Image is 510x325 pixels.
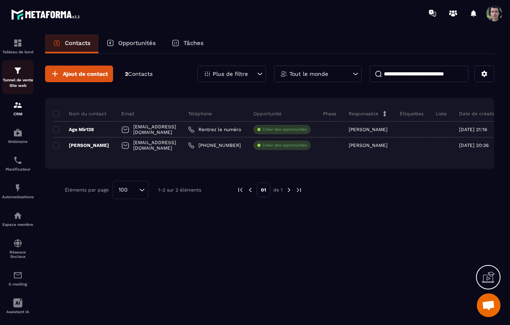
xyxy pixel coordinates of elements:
img: prev [247,186,254,193]
p: Email [121,111,134,117]
img: automations [13,183,23,193]
img: automations [13,128,23,137]
p: Date de création [459,111,498,117]
input: Search for option [130,186,137,194]
p: Tableau de bord [2,50,34,54]
p: [PERSON_NAME] [53,142,109,148]
p: CRM [2,112,34,116]
div: Ouvrir le chat [477,293,501,317]
p: [DATE] 20:36 [459,143,489,148]
span: Contacts [128,71,153,77]
p: Créer des opportunités [263,143,307,148]
a: Assistant IA [2,292,34,320]
img: social-network [13,239,23,248]
p: [PERSON_NAME] [349,127,387,132]
a: automationsautomationsAutomatisations [2,177,34,205]
div: Search for option [113,181,148,199]
a: schedulerschedulerPlanificateur [2,150,34,177]
a: formationformationTableau de bord [2,32,34,60]
a: Contacts [45,34,98,53]
a: [PHONE_NUMBER] [188,142,241,148]
a: social-networksocial-networkRéseaux Sociaux [2,233,34,265]
p: Responsable [349,111,378,117]
p: 01 [257,182,270,197]
p: Étiquettes [400,111,423,117]
a: emailemailE-mailing [2,265,34,292]
button: Ajout de contact [45,66,113,82]
img: scheduler [13,156,23,165]
img: next [295,186,302,193]
span: 100 [116,186,130,194]
p: Tout le monde [289,71,328,77]
a: automationsautomationsEspace membre [2,205,34,233]
img: email [13,271,23,280]
a: Tâches [164,34,212,53]
img: next [285,186,293,193]
img: logo [11,7,82,22]
p: Planificateur [2,167,34,171]
p: Age Mir128 [53,126,94,133]
p: Nom du contact [53,111,106,117]
a: automationsautomationsWebinaire [2,122,34,150]
img: formation [13,100,23,110]
p: Assistant IA [2,310,34,314]
p: Opportunité [253,111,281,117]
p: Webinaire [2,139,34,144]
p: Tâches [183,39,204,47]
img: automations [13,211,23,220]
p: Tunnel de vente Site web [2,77,34,88]
p: Réseaux Sociaux [2,250,34,259]
p: 2 [125,70,153,78]
p: Phase [323,111,336,117]
img: formation [13,38,23,48]
span: Ajout de contact [63,70,108,78]
p: Éléments par page [65,187,109,193]
p: 1-2 sur 2 éléments [158,187,201,193]
p: Téléphone [188,111,212,117]
img: prev [237,186,244,193]
p: [DATE] 21:16 [459,127,487,132]
p: Créer des opportunités [263,127,307,132]
a: Opportunités [98,34,164,53]
img: formation [13,66,23,75]
a: formationformationCRM [2,94,34,122]
p: Liste [436,111,447,117]
p: de 1 [273,187,283,193]
p: Contacts [65,39,91,47]
p: Automatisations [2,195,34,199]
p: Espace membre [2,222,34,227]
p: [PERSON_NAME] [349,143,387,148]
p: Plus de filtre [213,71,248,77]
a: formationformationTunnel de vente Site web [2,60,34,94]
p: Opportunités [118,39,156,47]
p: E-mailing [2,282,34,286]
